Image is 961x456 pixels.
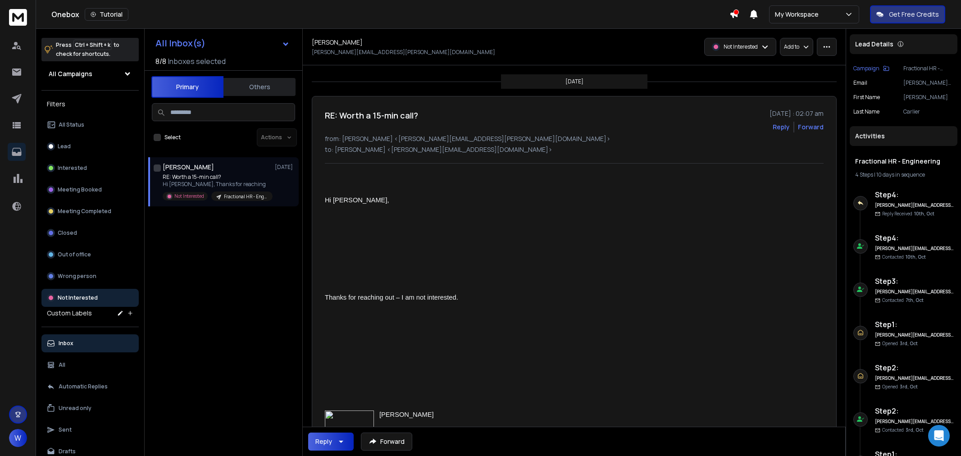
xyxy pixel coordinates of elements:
button: W [9,429,27,447]
button: Get Free Credits [870,5,945,23]
h6: [PERSON_NAME][EMAIL_ADDRESS][DOMAIN_NAME] [875,375,954,382]
h1: Fractional HR - Engineering [855,157,952,166]
p: [DATE] : 02:07 am [770,109,824,118]
h6: Step 2 : [875,406,954,416]
button: All Inbox(s) [148,34,297,52]
h3: Inboxes selected [168,56,226,67]
h6: [PERSON_NAME][EMAIL_ADDRESS][DOMAIN_NAME] [875,245,954,252]
p: to: [PERSON_NAME] <[PERSON_NAME][EMAIL_ADDRESS][DOMAIN_NAME]> [325,145,824,154]
h3: Filters [41,98,139,110]
p: Fractional HR - Engineering [224,193,267,200]
span: Hi [PERSON_NAME], [325,196,389,204]
p: Lead Details [855,40,893,49]
span: 7th, Oct [906,297,924,303]
span: Thanks for reaching out – I am not interested. [325,294,458,301]
span: 3rd, Oct [900,383,918,390]
p: Fractional HR - Engineering [903,65,954,72]
h1: [PERSON_NAME] [312,38,363,47]
p: Contacted [882,254,926,260]
span: 10th, Oct [914,210,934,217]
h1: All Inbox(s) [155,39,205,48]
p: Campaign [853,65,879,72]
button: Meeting Booked [41,181,139,199]
p: All [59,361,65,369]
p: Not Interested [58,294,98,301]
button: Lead [41,137,139,155]
span: 3rd, Oct [906,427,924,433]
p: [DATE] [275,164,295,171]
button: Interested [41,159,139,177]
button: All Status [41,116,139,134]
label: Select [164,134,181,141]
button: Out of office [41,246,139,264]
h1: RE: Worth a 15-min call? [325,109,418,122]
p: My Workspace [775,10,822,19]
h6: Step 4 : [875,233,954,243]
span: 4 Steps [855,171,873,178]
span: [PERSON_NAME] [379,411,434,418]
h6: Step 1 : [875,319,954,330]
button: Reply [308,433,354,451]
span: 10 days in sequence [876,171,925,178]
button: All [41,356,139,374]
p: Interested [58,164,87,172]
p: Reply Received [882,210,934,217]
button: Primary [151,76,223,98]
p: Email [853,79,867,87]
p: Not Interested [174,193,204,200]
button: Wrong person [41,267,139,285]
h6: Step 4 : [875,189,954,200]
button: Automatic Replies [41,378,139,396]
h3: Custom Labels [47,309,92,318]
p: Contacted [882,297,924,304]
p: Out of office [58,251,91,258]
p: Meeting Booked [58,186,102,193]
h6: [PERSON_NAME][EMAIL_ADDRESS][DOMAIN_NAME] [875,288,954,295]
p: Hi [PERSON_NAME], Thanks for reaching [163,181,271,188]
p: Opened [882,383,918,390]
p: Press to check for shortcuts. [56,41,119,59]
button: Reply [773,123,790,132]
p: Drafts [59,448,76,455]
p: Closed [58,229,77,237]
p: Inbox [59,340,73,347]
p: Opened [882,340,918,347]
p: Carlier [903,108,954,115]
p: [DATE] [565,78,583,85]
h6: Step 3 : [875,276,954,287]
h6: [PERSON_NAME][EMAIL_ADDRESS][DOMAIN_NAME] [875,332,954,338]
h6: Step 2 : [875,362,954,373]
p: Unread only [59,405,91,412]
span: 8 / 8 [155,56,166,67]
div: Reply [315,437,332,446]
div: | [855,171,952,178]
p: First Name [853,94,880,101]
button: All Campaigns [41,65,139,83]
button: Forward [361,433,412,451]
button: Inbox [41,334,139,352]
button: Meeting Completed [41,202,139,220]
p: Automatic Replies [59,383,108,390]
p: Meeting Completed [58,208,111,215]
h1: All Campaigns [49,69,92,78]
div: Onebox [51,8,729,21]
button: Not Interested [41,289,139,307]
p: Sent [59,426,72,433]
button: Campaign [853,65,889,72]
p: All Status [59,121,84,128]
p: Contacted [882,427,924,433]
span: 10th, Oct [906,254,926,260]
div: Activities [850,126,957,146]
button: Closed [41,224,139,242]
h6: [PERSON_NAME][EMAIL_ADDRESS][DOMAIN_NAME] [875,202,954,209]
p: Wrong person [58,273,96,280]
p: Not Interested [724,43,758,50]
button: Others [223,77,296,97]
h1: [PERSON_NAME] [163,163,214,172]
button: Sent [41,421,139,439]
p: [PERSON_NAME] [903,94,954,101]
span: 3rd, Oct [900,340,918,347]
